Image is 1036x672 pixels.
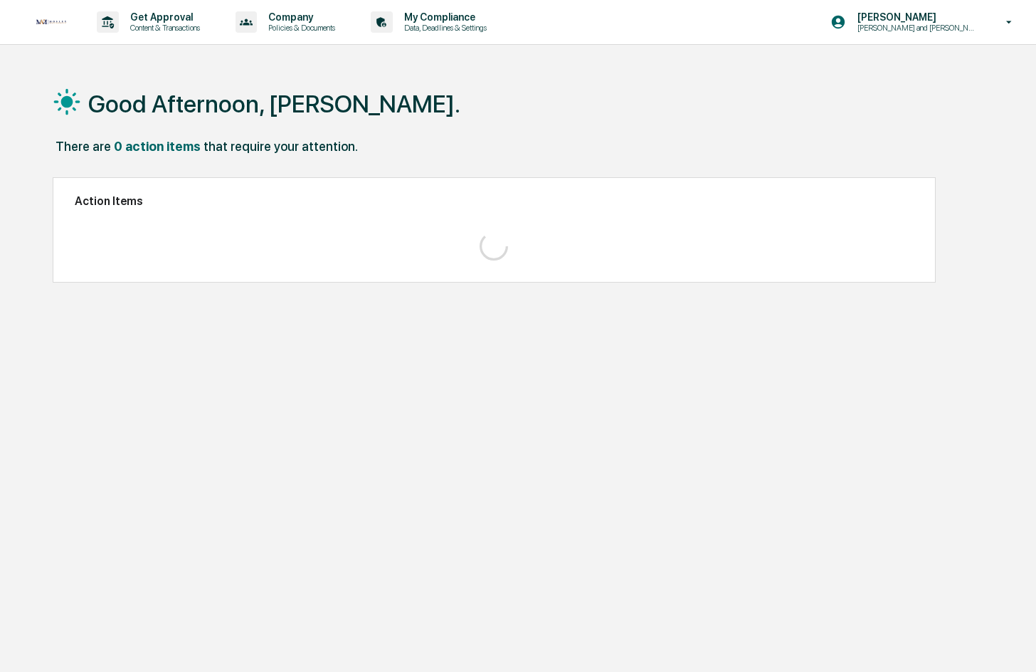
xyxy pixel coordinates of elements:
[55,139,111,154] div: There are
[75,194,914,208] h2: Action Items
[88,90,460,118] h1: Good Afternoon, [PERSON_NAME].
[393,11,494,23] p: My Compliance
[114,139,201,154] div: 0 action items
[393,23,494,33] p: Data, Deadlines & Settings
[119,23,207,33] p: Content & Transactions
[34,18,68,27] img: logo
[257,23,342,33] p: Policies & Documents
[846,23,985,33] p: [PERSON_NAME] and [PERSON_NAME] Onboarding
[257,11,342,23] p: Company
[119,11,207,23] p: Get Approval
[846,11,985,23] p: [PERSON_NAME]
[203,139,358,154] div: that require your attention.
